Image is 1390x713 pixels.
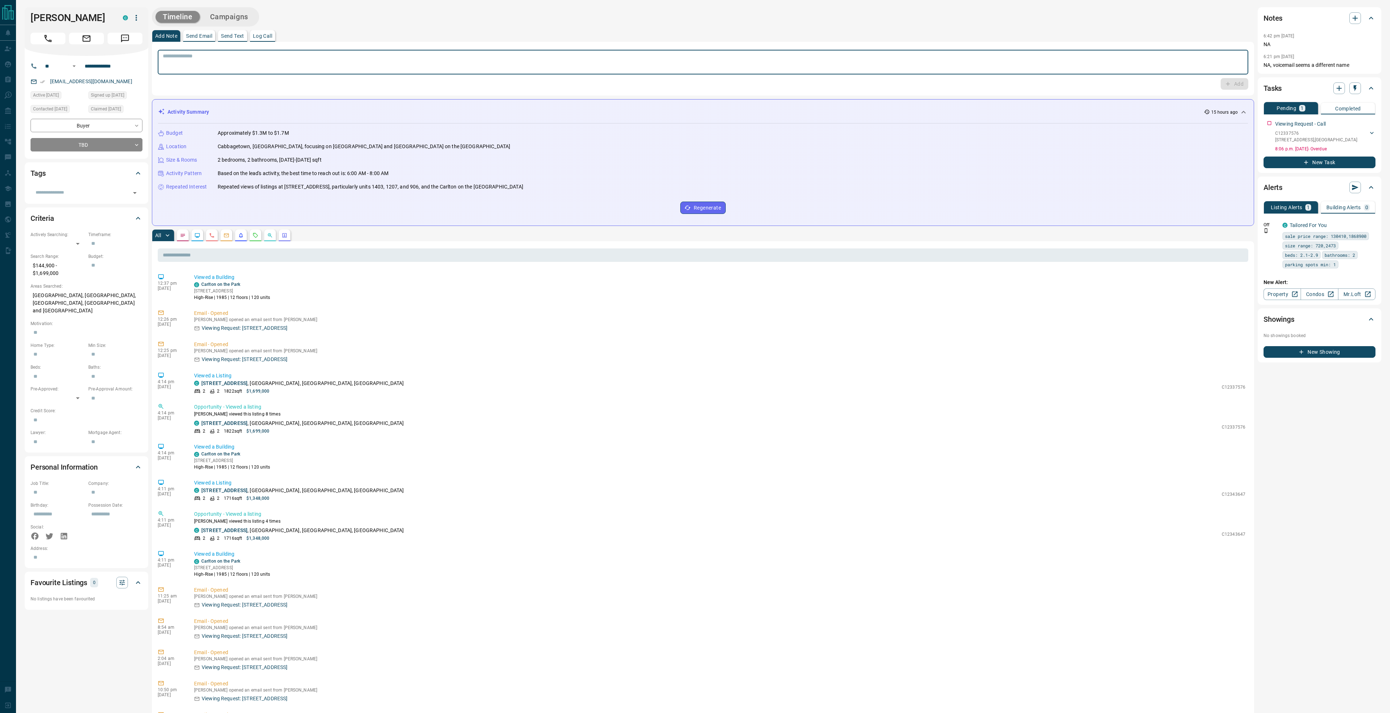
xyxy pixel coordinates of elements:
[31,574,142,591] div: Favourite Listings0
[1290,222,1327,228] a: Tailored For You
[201,420,404,427] p: , [GEOGRAPHIC_DATA], [GEOGRAPHIC_DATA], [GEOGRAPHIC_DATA]
[108,33,142,44] span: Message
[1264,9,1375,27] div: Notes
[1307,205,1310,210] p: 1
[1222,491,1245,498] p: C12343647
[194,403,1245,411] p: Opportunity - Viewed a listing
[194,488,199,493] div: condos.ca
[123,15,128,20] div: condos.ca
[31,429,85,436] p: Lawyer:
[88,105,142,115] div: Fri Sep 05 2025
[1264,182,1282,193] h2: Alerts
[31,253,85,260] p: Search Range:
[1264,179,1375,196] div: Alerts
[88,231,142,238] p: Timeframe:
[218,143,510,150] p: Cabbagetown, [GEOGRAPHIC_DATA], focusing on [GEOGRAPHIC_DATA] and [GEOGRAPHIC_DATA] on the [GEOGR...
[194,457,270,464] p: [STREET_ADDRESS]
[158,410,183,416] p: 4:14 pm
[194,274,1245,281] p: Viewed a Building
[1277,106,1296,111] p: Pending
[31,210,142,227] div: Criteria
[1326,205,1361,210] p: Building Alerts
[88,364,142,370] p: Baths:
[209,232,215,238] svg: Calls
[158,594,183,599] p: 11:25 am
[31,480,85,487] p: Job Title:
[224,535,242,542] p: 1716 sqft
[1264,61,1375,69] p: NA, voicemail seems a different name
[31,12,112,24] h1: [PERSON_NAME]
[158,348,183,353] p: 12:25 pm
[223,232,229,238] svg: Emails
[1275,146,1375,152] p: 8:06 p.m. [DATE] - Overdue
[194,232,200,238] svg: Lead Browsing Activity
[201,282,240,287] a: Carlton on the Park
[217,388,219,394] p: 2
[156,11,200,23] button: Timeline
[1222,424,1245,430] p: C12337576
[194,625,1245,630] p: [PERSON_NAME] opened an email sent from [PERSON_NAME]
[158,322,183,327] p: [DATE]
[194,594,1245,599] p: [PERSON_NAME] opened an email sent from [PERSON_NAME]
[31,283,142,289] p: Areas Searched:
[1365,205,1368,210] p: 0
[40,79,45,84] svg: Email Verified
[194,317,1245,322] p: [PERSON_NAME] opened an email sent from [PERSON_NAME]
[1301,106,1304,111] p: 1
[253,33,272,39] p: Log Call
[218,129,289,137] p: Approximately $1.3M to $1.7M
[203,428,205,434] p: 2
[218,170,388,177] p: Based on the lead's activity, the best time to reach out is: 6:00 AM - 8:00 AM
[158,599,183,604] p: [DATE]
[88,386,142,392] p: Pre-Approval Amount:
[1275,129,1375,145] div: C12337576[STREET_ADDRESS],[GEOGRAPHIC_DATA]
[158,523,183,528] p: [DATE]
[194,309,1245,317] p: Email - Opened
[224,495,242,502] p: 1716 sqft
[202,356,287,363] p: Viewing Request: [STREET_ADDRESS]
[31,458,142,476] div: Personal Information
[238,232,244,238] svg: Listing Alerts
[130,188,140,198] button: Open
[221,33,244,39] p: Send Text
[1264,228,1269,233] svg: Push Notification Only
[217,428,219,434] p: 2
[194,656,1245,661] p: [PERSON_NAME] opened an email sent from [PERSON_NAME]
[158,486,183,491] p: 4:11 pm
[218,183,523,191] p: Repeated views of listings at [STREET_ADDRESS], particularly units 1403, 1207, and 906, and the C...
[1264,222,1278,228] p: Off
[201,487,247,493] a: [STREET_ADDRESS]
[31,408,142,414] p: Credit Score:
[166,183,207,191] p: Repeated Interest
[31,364,85,370] p: Beds:
[194,688,1245,693] p: [PERSON_NAME] opened an email sent from [PERSON_NAME]
[194,559,199,564] div: condos.ca
[1264,54,1294,59] p: 6:21 pm [DATE]
[202,601,287,609] p: Viewing Request: [STREET_ADDRESS]
[246,388,269,394] p: $1,699,000
[1271,205,1302,210] p: Listing Alerts
[33,92,59,99] span: Active [DATE]
[194,452,199,457] div: condos.ca
[31,596,142,602] p: No listings have been favourited
[158,416,183,421] p: [DATE]
[166,129,183,137] p: Budget
[166,170,202,177] p: Activity Pattern
[202,324,287,332] p: Viewing Request: [STREET_ADDRESS]
[194,288,270,294] p: [STREET_ADDRESS]
[282,232,287,238] svg: Agent Actions
[680,202,726,214] button: Regenerate
[31,167,45,179] h2: Tags
[31,320,142,327] p: Motivation:
[202,632,287,640] p: Viewing Request: [STREET_ADDRESS]
[246,535,269,542] p: $1,348,000
[194,649,1245,656] p: Email - Opened
[158,692,183,697] p: [DATE]
[194,372,1245,380] p: Viewed a Listing
[194,528,199,533] div: condos.ca
[224,428,242,434] p: 1822 sqft
[69,33,104,44] span: Email
[158,563,183,568] p: [DATE]
[31,461,98,473] h2: Personal Information
[158,661,183,666] p: [DATE]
